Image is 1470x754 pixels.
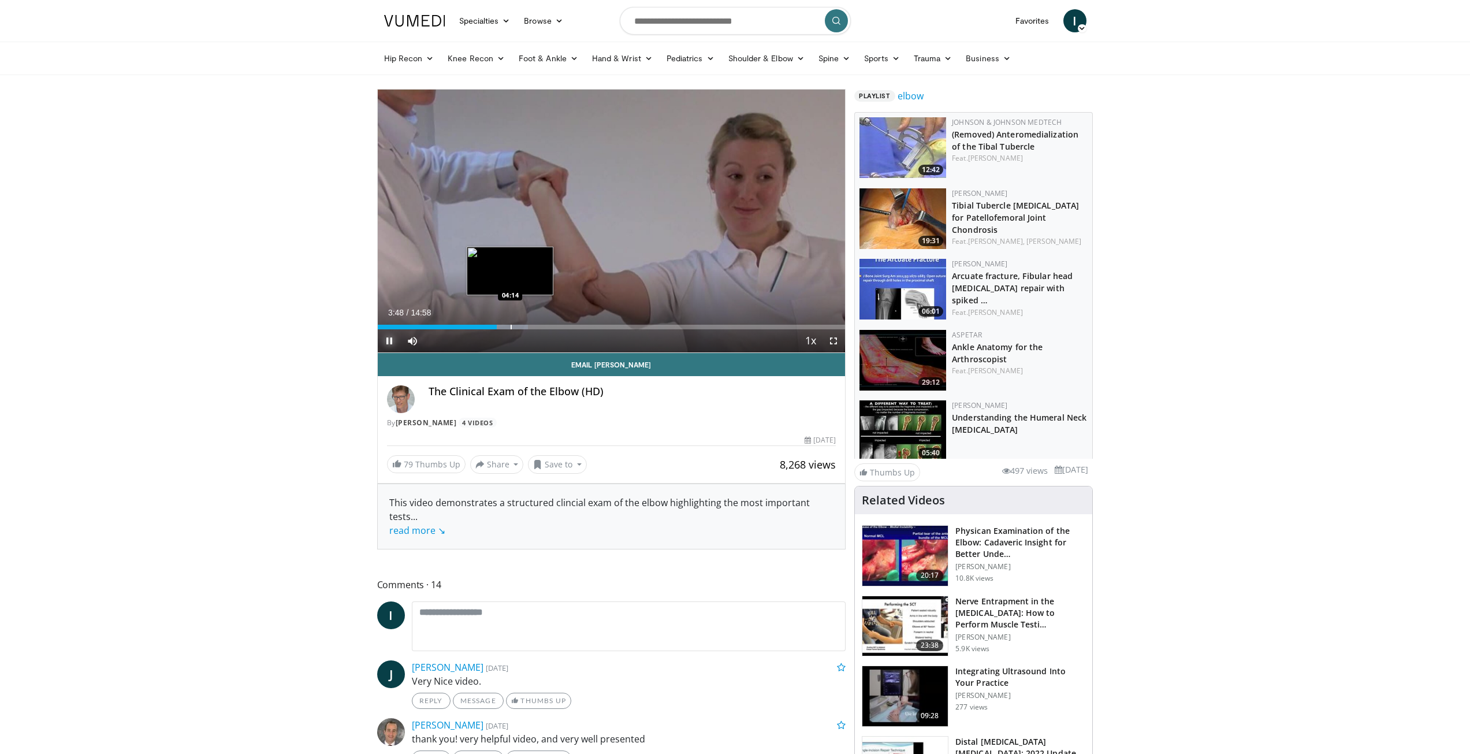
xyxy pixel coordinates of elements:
a: Thumbs Up [506,693,571,709]
a: 23:38 Nerve Entrapment in the [MEDICAL_DATA]: How to Perform Muscle Testi… [PERSON_NAME] 5.9K views [862,596,1085,657]
a: 19:31 [859,188,946,249]
div: Feat. [952,236,1088,247]
button: Mute [401,329,424,352]
img: image.jpeg [467,247,553,295]
a: [PERSON_NAME] [952,188,1007,198]
h4: The Clinical Exam of the Elbow (HD) [429,385,836,398]
a: Thumbs Up [854,463,920,481]
p: Very Nice video. [412,674,846,688]
input: Search topics, interventions [620,7,851,35]
a: Favorites [1008,9,1056,32]
small: [DATE] [486,663,508,673]
h4: Related Videos [862,493,945,507]
span: Playlist [854,90,895,102]
a: J [377,660,405,688]
img: Avatar [387,385,415,413]
h3: Nerve Entrapment in the [MEDICAL_DATA]: How to Perform Muscle Testi… [955,596,1085,630]
a: [PERSON_NAME] [968,153,1023,163]
a: Trauma [907,47,959,70]
a: [PERSON_NAME] [968,307,1023,317]
a: Hand & Wrist [585,47,660,70]
a: read more ↘ [389,524,445,537]
img: VuMedi Logo [384,15,445,27]
span: Comments 14 [377,577,846,592]
a: elbow [898,89,924,103]
p: thank you! very helpful video, and very well presented [412,732,846,746]
a: Tibial Tubercle [MEDICAL_DATA] for Patellofemoral Joint Chondrosis [952,200,1079,235]
a: [PERSON_NAME] [952,259,1007,269]
a: 12:42 [859,117,946,178]
span: 19:31 [918,236,943,246]
a: Reply [412,693,451,709]
a: Specialties [452,9,518,32]
a: I [1063,9,1086,32]
a: I [377,601,405,629]
a: 06:01 [859,259,946,320]
span: 14:58 [411,308,431,317]
a: 4 Videos [459,418,497,428]
a: [PERSON_NAME] [412,719,483,731]
button: Playback Rate [799,329,822,352]
a: (Removed) Anteromedialization of the Tibal Tubercle [952,129,1078,152]
div: Feat. [952,153,1088,164]
span: ... [389,510,445,537]
li: [DATE] [1055,463,1088,476]
span: 12:42 [918,165,943,175]
a: Browse [517,9,570,32]
video-js: Video Player [378,90,846,353]
button: Share [470,455,524,474]
p: [PERSON_NAME] [955,562,1085,571]
a: Business [959,47,1018,70]
img: ZLchN1uNxW69nWYX4xMDoxOjBzMTt2bJ.150x105_q85_crop-smart_upscale.jpg [859,330,946,391]
button: Pause [378,329,401,352]
p: 5.9K views [955,644,989,653]
img: de7a92a3-feb1-4e24-a357-e30b49f19de6.150x105_q85_crop-smart_upscale.jpg [862,596,948,656]
div: [DATE] [805,435,836,445]
span: 06:01 [918,306,943,317]
a: Aspetar [952,330,982,340]
a: Understanding the Humeral Neck [MEDICAL_DATA] [952,412,1086,435]
p: 277 views [955,703,988,712]
button: Fullscreen [822,329,845,352]
a: [PERSON_NAME] [968,366,1023,376]
a: 09:28 Integrating Ultrasound Into Your Practice [PERSON_NAME] 277 views [862,666,1085,727]
h3: Integrating Ultrasound Into Your Practice [955,666,1085,689]
a: Spine [812,47,857,70]
li: 497 views [1002,465,1048,477]
img: 315475_0000_1.png.150x105_q85_crop-smart_upscale.jpg [859,259,946,320]
a: Arcuate fracture, Fibular head [MEDICAL_DATA] repair with spiked … [952,270,1073,306]
a: Email [PERSON_NAME] [378,353,846,376]
div: Progress Bar [378,325,846,329]
img: 8a39daf9-bb70-4038-86c6-f5e407573204.150x105_q85_crop-smart_upscale.jpg [862,666,948,726]
img: 96693ce2-e0e5-46c9-bbb4-d48bbb9c4934.150x105_q85_crop-smart_upscale.jpg [859,117,946,178]
span: 3:48 [388,308,404,317]
div: Feat. [952,307,1088,318]
a: 29:12 [859,330,946,391]
small: [DATE] [486,720,508,731]
span: 79 [404,459,413,470]
a: [PERSON_NAME], [968,236,1025,246]
a: [PERSON_NAME] [1026,236,1081,246]
span: 20:17 [916,570,944,581]
span: 29:12 [918,377,943,388]
p: [PERSON_NAME] [955,691,1085,700]
a: Foot & Ankle [512,47,585,70]
a: [PERSON_NAME] [396,418,457,428]
a: [PERSON_NAME] [952,400,1007,410]
p: 10.8K views [955,574,993,583]
a: Johnson & Johnson MedTech [952,117,1062,127]
div: This video demonstrates a structured clincial exam of the elbow highlighting the most important t... [389,496,834,537]
a: Pediatrics [660,47,721,70]
span: 23:38 [916,640,944,651]
button: Save to [528,455,587,474]
img: UFuN5x2kP8YLDu1n4xMDoxOjA4MTsiGN.150x105_q85_crop-smart_upscale.jpg [859,188,946,249]
a: [PERSON_NAME] [412,661,483,674]
a: Message [453,693,504,709]
p: [PERSON_NAME] [955,633,1085,642]
a: Shoulder & Elbow [721,47,812,70]
img: 458b1cc2-2c1d-4c47-a93d-754fd06d380f.150x105_q85_crop-smart_upscale.jpg [859,400,946,461]
img: Avatar [377,718,405,746]
a: 20:17 Physican Examination of the Elbow: Cadaveric Insight for Better Unde… [PERSON_NAME] 10.8K v... [862,525,1085,586]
